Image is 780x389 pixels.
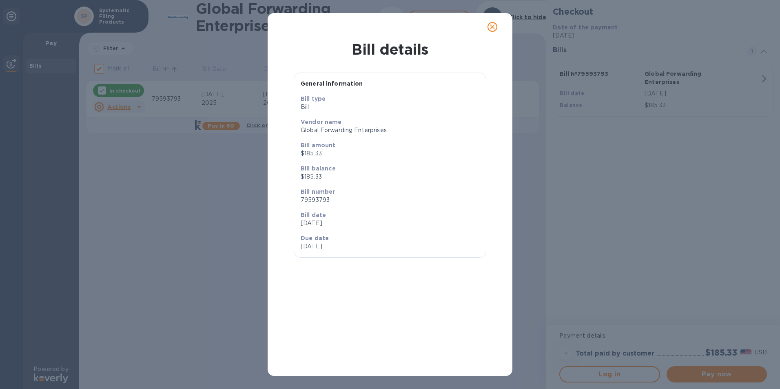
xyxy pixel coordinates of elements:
b: Bill type [301,95,326,102]
p: Bill [301,103,479,111]
p: 79593793 [301,196,479,204]
p: $185.33 [301,149,479,158]
p: [DATE] [301,219,479,228]
button: close [483,17,502,37]
b: Bill date [301,212,326,218]
p: [DATE] [301,242,387,251]
b: Due date [301,235,329,241]
h1: Bill details [274,41,506,58]
p: Global Forwarding Enterprises [301,126,479,135]
b: Bill number [301,188,335,195]
b: Vendor name [301,119,342,125]
b: Bill balance [301,165,336,172]
p: $185.33 [301,172,479,181]
b: Bill amount [301,142,336,148]
b: General information [301,80,363,87]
